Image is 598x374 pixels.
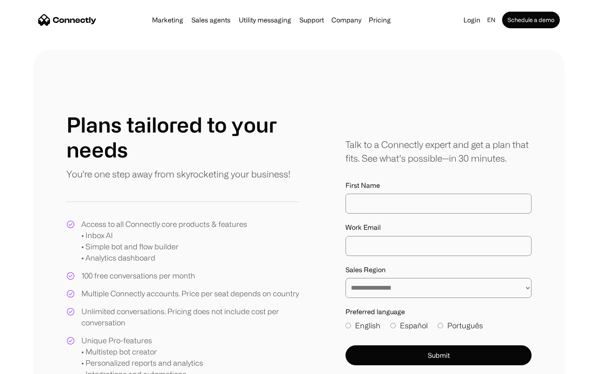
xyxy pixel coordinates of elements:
label: Português [438,320,483,331]
div: Multiple Connectly accounts. Price per seat depends on country [81,288,299,299]
button: Submit [346,345,532,365]
ul: Language list [17,359,50,371]
input: Español [390,323,396,328]
label: Work Email [346,224,532,231]
aside: Language selected: English [8,359,50,371]
a: Utility messaging [235,17,294,23]
label: Preferred language [346,308,532,316]
label: English [346,320,380,331]
div: Unlimited conversations. Pricing does not include cost per conversation [81,306,299,328]
div: Company [331,14,361,26]
label: Español [390,320,428,331]
a: Login [460,14,484,26]
a: Sales agents [188,17,234,23]
div: Talk to a Connectly expert and get a plan that fits. See what’s possible—in 30 minutes. [346,138,532,165]
a: Support [296,17,327,23]
label: Sales Region [346,266,532,274]
input: Português [438,323,443,328]
label: First Name [346,182,532,189]
div: en [487,14,495,26]
a: Marketing [149,17,186,23]
a: Pricing [365,17,394,23]
h1: Plans tailored to your needs [66,112,299,162]
input: English [346,323,351,328]
p: You're one step away from skyrocketing your business! [66,167,290,181]
div: Access to all Connectly core products & features • Inbox AI • Simple bot and flow builder • Analy... [81,219,247,263]
a: Schedule a demo [502,12,560,28]
div: 100 free conversations per month [81,270,195,281]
